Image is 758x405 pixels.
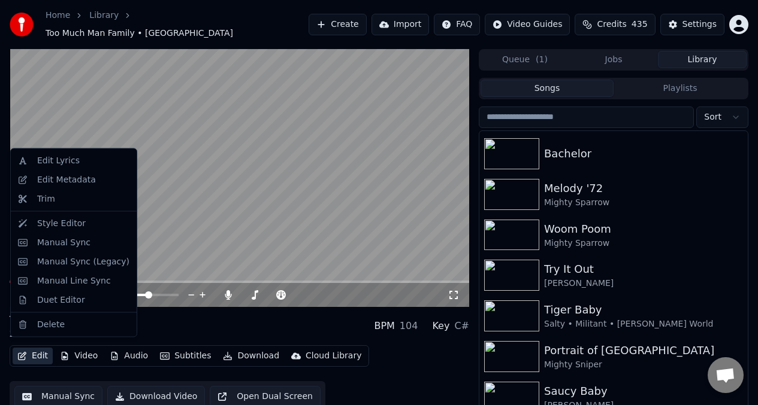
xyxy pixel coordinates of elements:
div: Style Editor [37,217,86,229]
button: Credits435 [575,14,655,35]
div: Mighty Sparrow [544,197,743,209]
div: Edit Metadata [37,173,96,185]
button: Library [658,51,747,68]
div: Duet Editor [37,294,85,306]
div: Portrait of [GEOGRAPHIC_DATA] [544,342,743,359]
button: Playlists [614,80,747,97]
button: Songs [481,80,614,97]
button: Video [55,348,102,364]
span: Credits [597,19,626,31]
div: Tiger Baby [544,302,743,318]
div: Settings [682,19,717,31]
span: 435 [632,19,648,31]
span: Too Much Man Family • [GEOGRAPHIC_DATA] [46,28,233,39]
button: Audio [105,348,153,364]
div: Delete [37,318,65,330]
div: Open chat [708,357,744,393]
div: Manual Sync [37,236,90,248]
button: Settings [660,14,724,35]
div: Try It Out [544,261,743,278]
button: Create [309,14,367,35]
button: Jobs [569,51,658,68]
div: Manual Line Sync [37,275,111,287]
span: ( 1 ) [536,54,548,66]
div: Edit Lyrics [37,155,80,167]
button: Edit [13,348,53,364]
div: [PERSON_NAME] [544,278,743,290]
div: C# [454,319,469,333]
div: Saucy Baby [544,383,743,400]
a: Home [46,10,70,22]
div: Too Much Man Family [10,312,137,328]
nav: breadcrumb [46,10,309,39]
div: Key [432,319,449,333]
img: youka [10,13,34,36]
a: Library [89,10,119,22]
div: 104 [400,319,418,333]
div: Mighty Sparrow [544,237,743,249]
button: Video Guides [485,14,570,35]
div: Zandolie [10,328,137,340]
div: Woom Poom [544,221,743,237]
button: Import [372,14,429,35]
div: Bachelor [544,145,743,162]
button: Subtitles [155,348,216,364]
div: Salty • Militant • [PERSON_NAME] World [544,318,743,330]
div: Trim [37,193,55,205]
div: Mighty Sniper [544,359,743,371]
button: Queue [481,51,569,68]
button: FAQ [434,14,480,35]
button: Download [218,348,284,364]
div: BPM [374,319,394,333]
span: Sort [704,111,721,123]
div: Manual Sync (Legacy) [37,255,129,267]
div: Melody '72 [544,180,743,197]
div: Cloud Library [306,350,361,362]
